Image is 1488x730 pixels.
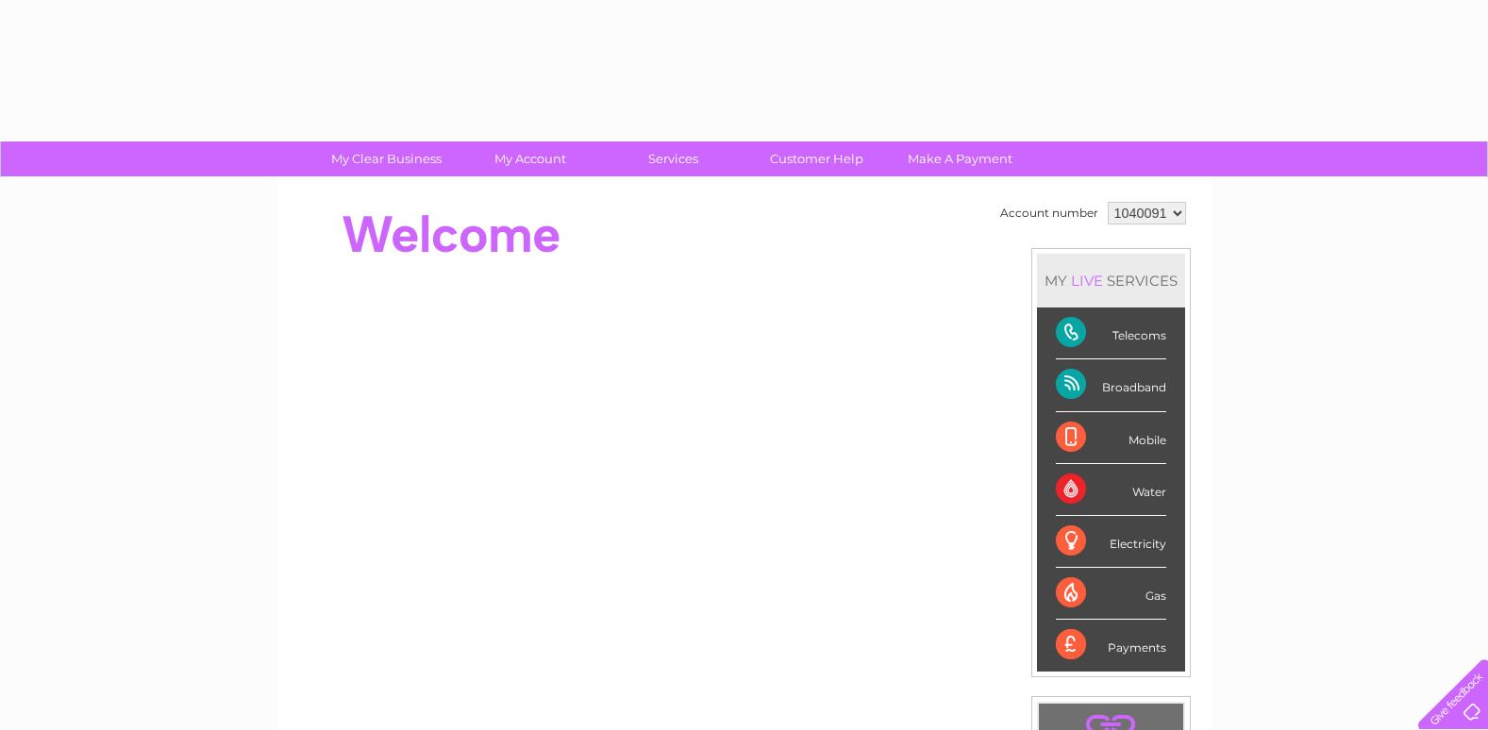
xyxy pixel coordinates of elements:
div: Gas [1056,568,1166,620]
div: Electricity [1056,516,1166,568]
div: MY SERVICES [1037,254,1185,307]
td: Account number [995,197,1103,229]
div: Broadband [1056,359,1166,411]
div: Mobile [1056,412,1166,464]
a: My Account [452,141,608,176]
div: LIVE [1067,272,1107,290]
a: Customer Help [739,141,894,176]
a: Make A Payment [882,141,1038,176]
div: Payments [1056,620,1166,671]
div: Water [1056,464,1166,516]
a: Services [595,141,751,176]
a: My Clear Business [309,141,464,176]
div: Telecoms [1056,307,1166,359]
